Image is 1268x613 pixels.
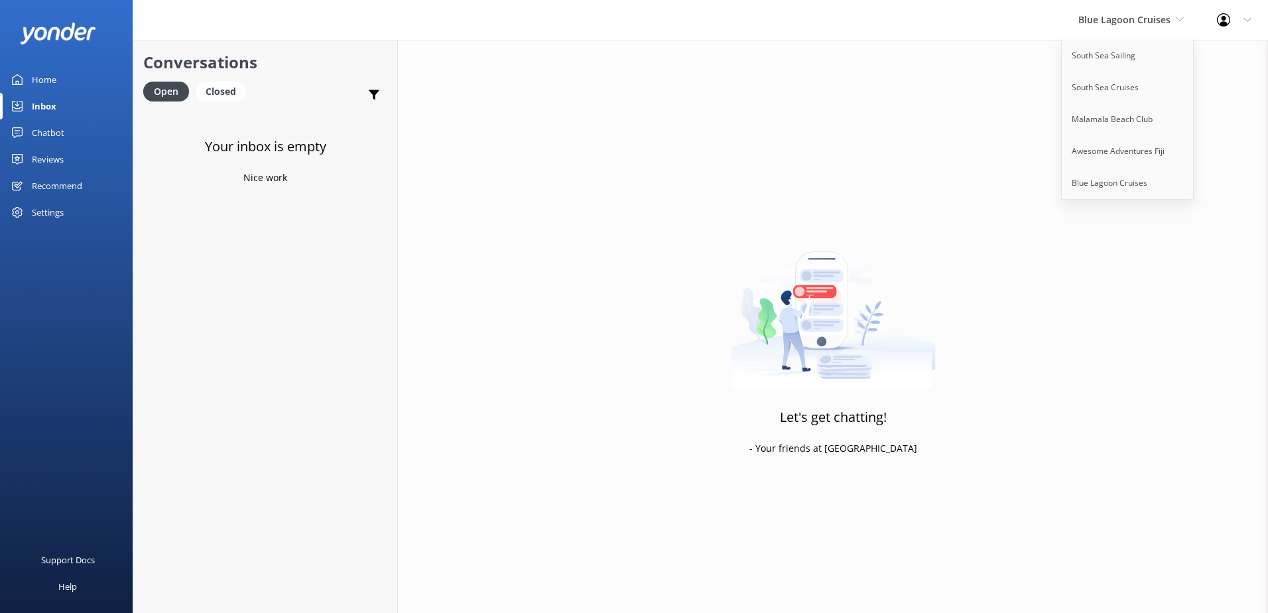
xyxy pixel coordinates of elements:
img: artwork of a man stealing a conversation from at giant smartphone [731,224,936,389]
div: Settings [32,199,64,226]
a: South Sea Cruises [1062,72,1194,103]
img: yonder-white-logo.png [20,23,96,44]
div: Chatbot [32,119,64,146]
div: Help [58,573,77,600]
a: South Sea Sailing [1062,40,1194,72]
div: Support Docs [41,547,95,573]
div: Closed [196,82,246,102]
div: Inbox [32,93,56,119]
div: Open [143,82,189,102]
span: Blue Lagoon Cruises [1078,13,1171,26]
a: Closed [196,84,253,98]
a: Blue Lagoon Cruises [1062,167,1194,199]
a: Open [143,84,196,98]
p: Nice work [243,170,287,185]
h3: Let's get chatting! [780,407,887,428]
h3: Your inbox is empty [205,136,326,157]
h2: Conversations [143,50,387,75]
a: Malamala Beach Club [1062,103,1194,135]
p: - Your friends at [GEOGRAPHIC_DATA] [749,441,917,456]
div: Reviews [32,146,64,172]
a: Awesome Adventures Fiji [1062,135,1194,167]
div: Recommend [32,172,82,199]
div: Home [32,66,56,93]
